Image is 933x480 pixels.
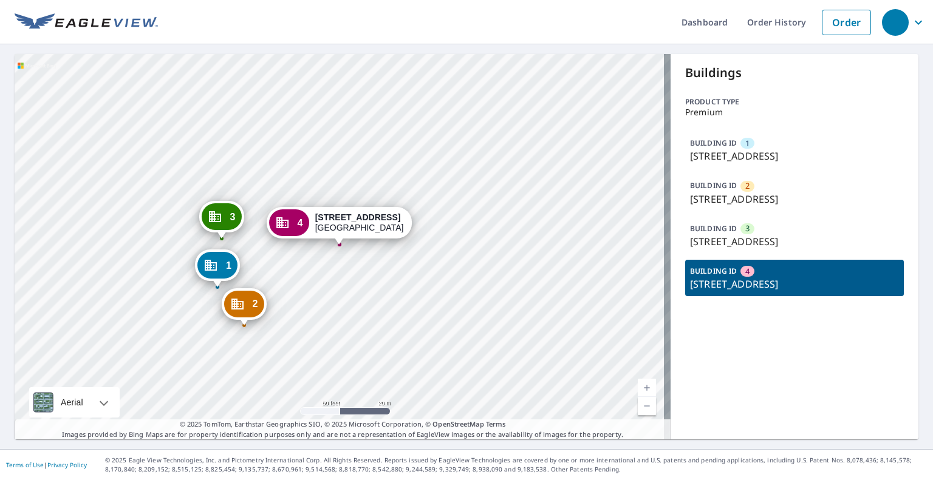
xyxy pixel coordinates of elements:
a: Current Level 19, Zoom In [638,379,656,397]
div: Aerial [29,387,120,417]
p: © 2025 Eagle View Technologies, Inc. and Pictometry International Corp. All Rights Reserved. Repo... [105,456,927,474]
p: | [6,461,87,468]
span: 4 [298,218,303,228]
div: [GEOGRAPHIC_DATA] [315,212,404,233]
a: OpenStreetMap [432,419,484,428]
p: [STREET_ADDRESS] [690,234,899,249]
div: Dropped pin, building 4, Commercial property, 1228 7th Ave N Nashville, TN 37208 [267,207,412,245]
span: 2 [745,180,750,192]
p: BUILDING ID [690,223,737,234]
a: Terms [486,419,506,428]
p: BUILDING ID [690,138,737,148]
strong: [STREET_ADDRESS] [315,212,401,222]
span: 2 [252,299,258,308]
span: 4 [745,266,750,277]
p: [STREET_ADDRESS] [690,149,899,163]
a: Terms of Use [6,461,44,469]
a: Privacy Policy [47,461,87,469]
a: Current Level 19, Zoom Out [638,397,656,415]
p: Buildings [685,64,904,82]
span: © 2025 TomTom, Earthstar Geographics SIO, © 2025 Microsoft Corporation, © [180,419,506,430]
p: Premium [685,107,904,117]
p: Images provided by Bing Maps are for property identification purposes only and are not a represen... [15,419,671,439]
p: BUILDING ID [690,266,737,276]
div: Aerial [57,387,87,417]
div: Dropped pin, building 2, Commercial property, 1225 7th Ave N Nashville, TN 37208 [221,288,266,326]
p: BUILDING ID [690,180,737,191]
p: [STREET_ADDRESS] [690,277,899,291]
span: 1 [226,261,231,270]
img: EV Logo [15,13,158,32]
div: Dropped pin, building 3, Commercial property, 1223 7th Ave N Nashville, TN 37208 [199,201,244,238]
span: 1 [745,138,750,149]
span: 3 [745,223,750,234]
div: Dropped pin, building 1, Commercial property, 1227 7th Ave N Nashville, TN 37208 [195,249,240,287]
span: 3 [230,212,235,221]
p: Product type [685,96,904,107]
a: Order [822,10,871,35]
p: [STREET_ADDRESS] [690,192,899,206]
